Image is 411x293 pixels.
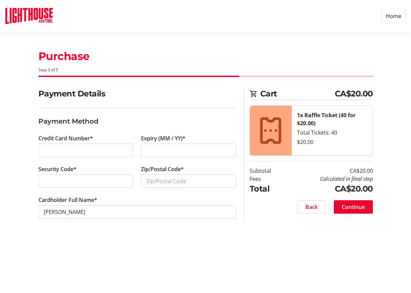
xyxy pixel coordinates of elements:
[297,112,356,127] strong: 1x Raffle Ticket (40 for $20.00)
[285,167,373,175] td: CA$20.00
[38,205,236,219] input: Card Holder Name
[38,67,373,73] div: Step 3 of 5
[342,203,365,211] span: Continue
[38,88,236,100] h2: Payment Details
[305,203,318,211] span: Back
[335,88,373,100] span: CA$20.00
[260,88,335,100] span: Cart
[38,165,77,173] label: Security Code*
[5,3,53,29] img: Lighthouse Festival's Logo
[297,138,367,146] div: $20.00
[38,134,93,142] label: Credit Card Number*
[141,174,236,188] input: Zip/Postal Code
[250,167,285,175] td: Subtotal
[44,177,128,185] iframe: Secure CVC input frame
[285,175,373,183] td: Calculated in final step
[334,200,373,214] button: Continue
[38,196,97,204] label: Cardholder Full Name*
[146,146,231,154] iframe: Secure expiration date input frame
[297,129,367,137] div: Total Tickets: 40
[38,48,373,64] h1: Purchase
[44,146,128,154] iframe: Secure card number input frame
[382,10,406,22] a: Home
[250,183,285,195] td: Total
[141,165,184,173] label: Zip/Postal Code*
[38,116,236,126] h3: Payment Method
[141,134,185,142] label: Expiry (MM / YY)*
[285,183,373,195] td: CA$20.00
[250,175,285,183] td: Fees
[297,200,326,214] button: Back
